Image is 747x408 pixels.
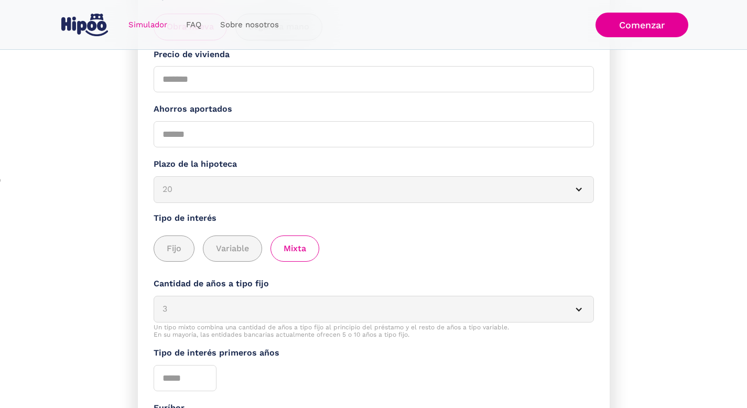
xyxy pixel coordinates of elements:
a: home [59,9,111,40]
article: 3 [154,296,594,323]
div: Un tipo mixto combina una cantidad de años a tipo fijo al principio del préstamo y el resto de añ... [154,324,594,339]
label: Tipo de interés [154,212,594,225]
label: Cantidad de años a tipo fijo [154,277,594,291]
a: Sobre nosotros [211,15,288,35]
div: 3 [163,303,560,316]
span: Variable [216,242,249,255]
div: add_description_here [154,235,594,262]
label: Plazo de la hipoteca [154,158,594,171]
label: Precio de vivienda [154,48,594,61]
span: Fijo [167,242,181,255]
label: Tipo de interés primeros años [154,347,594,360]
div: 20 [163,183,560,196]
span: Mixta [284,242,306,255]
article: 20 [154,176,594,203]
a: FAQ [177,15,211,35]
a: Simulador [119,15,177,35]
a: Comenzar [596,13,688,37]
label: Ahorros aportados [154,103,594,116]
